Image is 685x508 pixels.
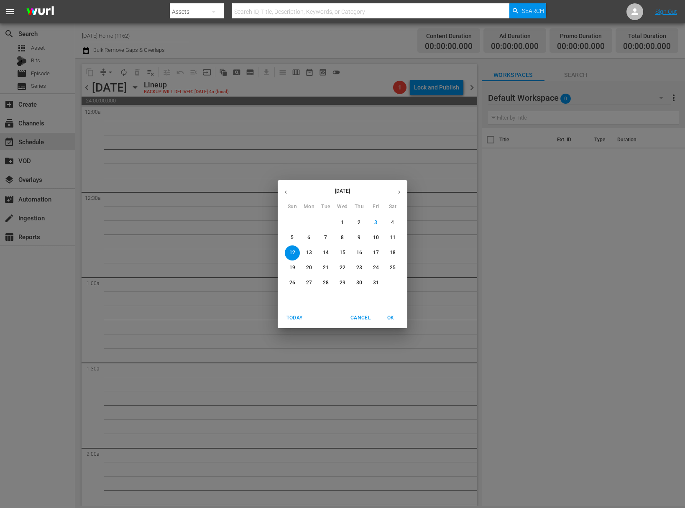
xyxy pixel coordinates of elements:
p: 20 [306,264,312,271]
span: OK [381,314,401,322]
span: Thu [352,203,367,211]
p: 6 [307,234,310,241]
p: 17 [373,249,379,256]
p: 1 [341,219,344,226]
button: 9 [352,230,367,245]
p: 27 [306,279,312,286]
button: 19 [285,260,300,276]
button: 4 [385,215,400,230]
button: Cancel [347,311,374,325]
a: Sign Out [655,8,677,15]
p: 9 [358,234,360,241]
span: Sat [385,203,400,211]
p: 11 [390,234,396,241]
p: 3 [374,219,377,226]
span: Sun [285,203,300,211]
button: Today [281,311,308,325]
button: 26 [285,276,300,291]
button: 13 [302,245,317,260]
span: Tue [318,203,333,211]
button: 7 [318,230,333,245]
p: 7 [324,234,327,241]
button: 8 [335,230,350,245]
p: [DATE] [294,187,391,195]
button: 28 [318,276,333,291]
p: 26 [289,279,295,286]
button: 17 [368,245,383,260]
p: 29 [340,279,345,286]
p: 31 [373,279,379,286]
button: 27 [302,276,317,291]
p: 23 [356,264,362,271]
button: OK [377,311,404,325]
button: 3 [368,215,383,230]
p: 10 [373,234,379,241]
button: 22 [335,260,350,276]
button: 16 [352,245,367,260]
p: 18 [390,249,396,256]
button: 31 [368,276,383,291]
button: 24 [368,260,383,276]
button: 6 [302,230,317,245]
p: 15 [340,249,345,256]
p: 30 [356,279,362,286]
img: ans4CAIJ8jUAAAAAAAAAAAAAAAAAAAAAAAAgQb4GAAAAAAAAAAAAAAAAAAAAAAAAJMjXAAAAAAAAAAAAAAAAAAAAAAAAgAT5G... [20,2,60,22]
button: 30 [352,276,367,291]
p: 12 [289,249,295,256]
span: Search [522,3,544,18]
button: 12 [285,245,300,260]
p: 4 [391,219,394,226]
span: Wed [335,203,350,211]
p: 8 [341,234,344,241]
p: 21 [323,264,329,271]
button: 15 [335,245,350,260]
p: 14 [323,249,329,256]
p: 25 [390,264,396,271]
button: 10 [368,230,383,245]
button: 25 [385,260,400,276]
p: 22 [340,264,345,271]
button: 5 [285,230,300,245]
span: Mon [302,203,317,211]
span: Today [284,314,304,322]
p: 13 [306,249,312,256]
button: 14 [318,245,333,260]
span: Fri [368,203,383,211]
p: 19 [289,264,295,271]
button: 29 [335,276,350,291]
button: 18 [385,245,400,260]
button: 20 [302,260,317,276]
span: menu [5,7,15,17]
p: 5 [291,234,294,241]
button: 11 [385,230,400,245]
p: 24 [373,264,379,271]
button: 23 [352,260,367,276]
button: 2 [352,215,367,230]
p: 16 [356,249,362,256]
p: 2 [358,219,360,226]
p: 28 [323,279,329,286]
button: 1 [335,215,350,230]
span: Cancel [350,314,371,322]
button: 21 [318,260,333,276]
